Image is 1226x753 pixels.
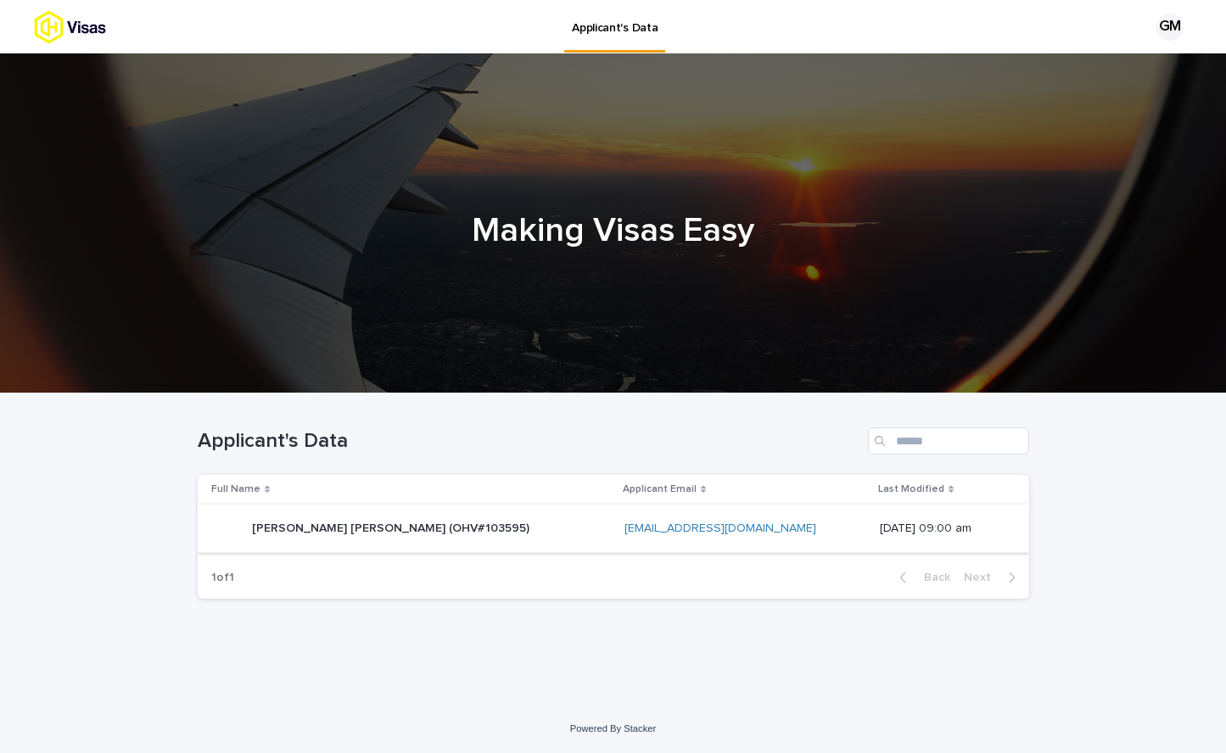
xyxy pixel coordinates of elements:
[878,480,944,499] p: Last Modified
[34,10,166,44] img: tx8HrbJQv2PFQx4TXEq5
[624,522,816,534] a: [EMAIL_ADDRESS][DOMAIN_NAME]
[914,572,950,583] span: Back
[957,570,1029,585] button: Next
[198,210,1029,251] h1: Making Visas Easy
[880,522,1002,536] p: [DATE] 09:00 am
[868,427,1029,455] input: Search
[211,480,260,499] p: Full Name
[198,557,248,599] p: 1 of 1
[252,518,533,536] p: [PERSON_NAME] [PERSON_NAME] (OHV#103595)
[198,429,861,454] h1: Applicant's Data
[1156,14,1184,41] div: GM
[198,505,1029,553] tr: [PERSON_NAME] [PERSON_NAME] (OHV#103595)[PERSON_NAME] [PERSON_NAME] (OHV#103595) [EMAIL_ADDRESS][...
[570,723,656,733] a: Powered By Stacker
[964,572,1001,583] span: Next
[886,570,957,585] button: Back
[623,480,697,499] p: Applicant Email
